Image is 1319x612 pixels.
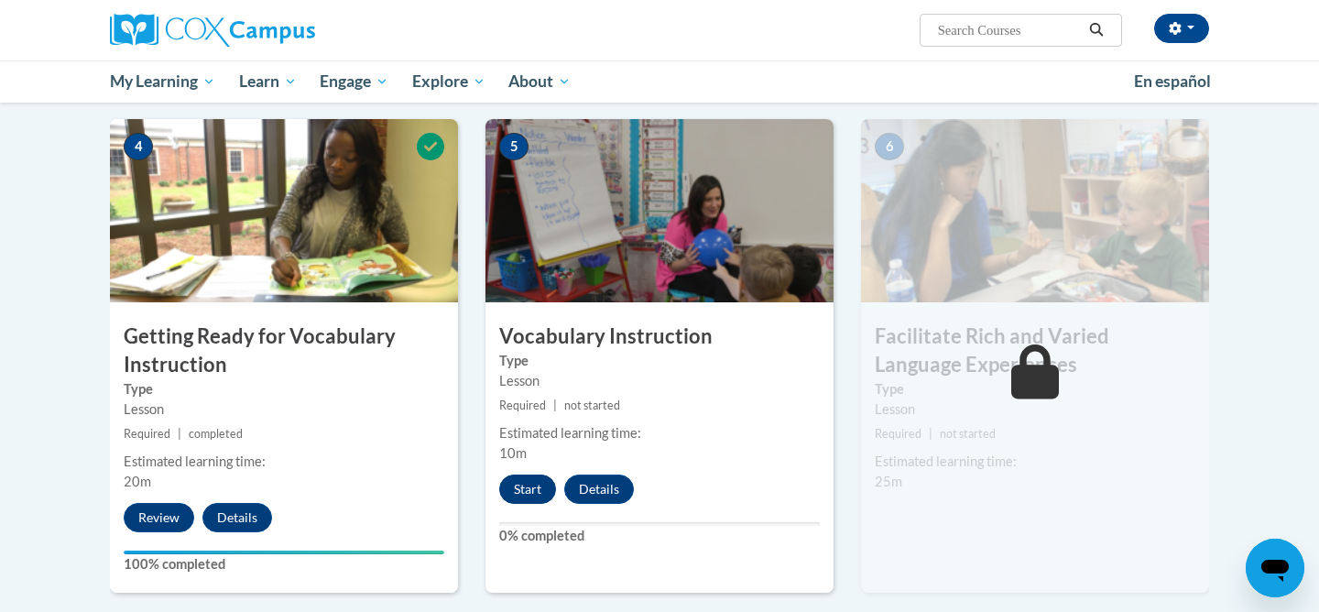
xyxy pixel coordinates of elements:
label: 0% completed [499,526,820,546]
img: Course Image [110,119,458,302]
div: Estimated learning time: [124,452,444,472]
span: 5 [499,133,529,160]
span: My Learning [110,71,215,93]
div: Lesson [499,371,820,391]
img: Course Image [485,119,834,302]
span: 4 [124,133,153,160]
div: Your progress [124,551,444,554]
a: En español [1122,62,1223,101]
div: Lesson [124,399,444,420]
span: | [178,427,181,441]
label: Type [124,379,444,399]
h3: Facilitate Rich and Varied Language Experiences [861,322,1209,379]
label: Type [499,351,820,371]
span: About [508,71,571,93]
button: Review [124,503,194,532]
span: completed [189,427,243,441]
button: Details [564,475,634,504]
span: Required [499,399,546,412]
a: Cox Campus [110,14,458,47]
label: Type [875,379,1195,399]
div: Lesson [875,399,1195,420]
div: Estimated learning time: [499,423,820,443]
a: About [497,60,583,103]
span: Engage [320,71,388,93]
span: | [553,399,557,412]
span: 10m [499,445,527,461]
img: Course Image [861,119,1209,302]
span: En español [1134,71,1211,91]
a: Engage [308,60,400,103]
span: 25m [875,474,902,489]
div: Main menu [82,60,1237,103]
span: 20m [124,474,151,489]
div: Estimated learning time: [875,452,1195,472]
h3: Vocabulary Instruction [485,322,834,351]
span: not started [940,427,996,441]
label: 100% completed [124,554,444,574]
span: not started [564,399,620,412]
button: Start [499,475,556,504]
span: 6 [875,133,904,160]
iframe: Button to launch messaging window [1246,539,1304,597]
img: Cox Campus [110,14,315,47]
span: Required [124,427,170,441]
a: Learn [227,60,309,103]
a: Explore [400,60,497,103]
button: Account Settings [1154,14,1209,43]
input: Search Courses [936,19,1083,41]
span: | [929,427,932,441]
span: Learn [239,71,297,93]
button: Search [1083,19,1110,41]
button: Details [202,503,272,532]
h3: Getting Ready for Vocabulary Instruction [110,322,458,379]
span: Required [875,427,921,441]
span: Explore [412,71,485,93]
a: My Learning [98,60,227,103]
